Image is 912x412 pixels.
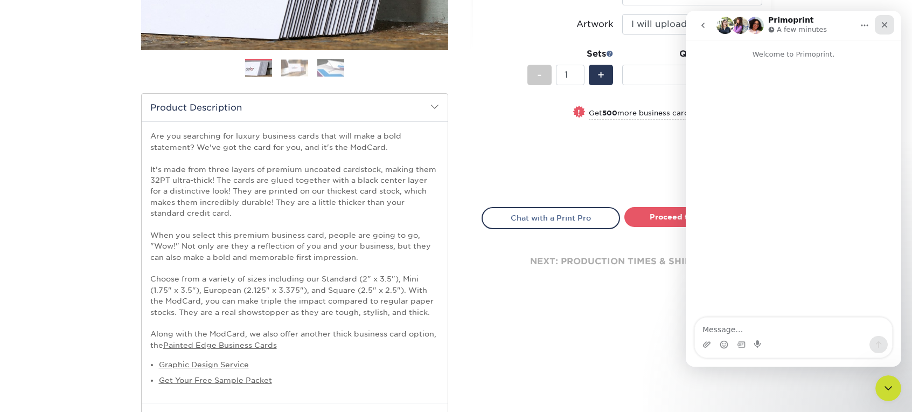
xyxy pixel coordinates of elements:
[245,55,272,82] img: Business Cards 01
[597,67,604,83] span: +
[589,109,762,120] small: Get more business cards per set for
[624,207,763,226] a: Proceed to Shipping
[159,376,272,384] a: Get Your Free Sample Packet
[630,147,762,173] div: $115.00
[537,67,542,83] span: -
[686,11,901,367] iframe: Intercom live chat
[576,18,614,31] div: Artwork
[281,59,308,76] img: Business Cards 02
[482,207,620,229] a: Chat with a Print Pro
[875,375,901,401] iframe: Intercom live chat
[163,341,277,349] a: Painted Edge Business Cards
[317,58,344,77] img: Business Cards 03
[142,94,448,121] h2: Product Description
[482,229,763,294] div: next: production times & shipping
[159,360,249,369] a: Graphic Design Service
[577,107,580,118] span: !
[622,47,762,60] div: Quantity per Set
[150,131,439,351] p: Are you searching for luxury business cards that will make a bold statement? We've got the card f...
[602,109,617,117] strong: 500
[527,47,614,60] div: Sets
